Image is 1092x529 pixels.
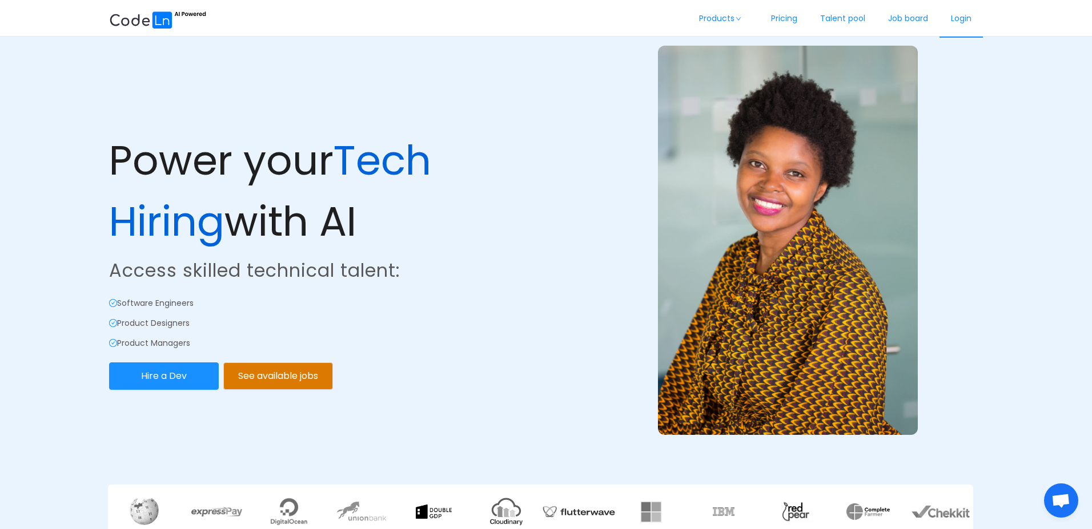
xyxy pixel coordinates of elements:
img: chekkit.0bccf985.webp [912,506,969,517]
img: 3JiQAAAAAABZABt8ruoJIq32+N62SQO0hFKGtpKBtqUKlH8dAofS56CJ7FppICrj1pHkAOPKAAA= [778,499,814,524]
img: gdp.f5de0a9d.webp [416,504,452,519]
i: icon: check-circle [109,299,117,307]
div: Open chat [1044,483,1078,518]
img: express.25241924.webp [191,507,242,516]
img: example [658,46,918,435]
p: Product Managers [109,337,544,349]
button: See available jobs [223,362,333,390]
i: icon: check-circle [109,319,117,327]
i: icon: check-circle [109,339,117,347]
p: Power your with AI [109,130,544,252]
img: wikipedia.924a3bd0.webp [130,498,159,524]
img: ibm.f019ecc1.webp [713,507,734,516]
img: xNYAAAAAA= [846,503,890,520]
p: Software Engineers [109,297,544,309]
p: Access skilled technical talent: [109,257,544,284]
i: icon: down [735,16,742,22]
img: ai.87e98a1d.svg [109,10,206,29]
img: fq4AAAAAAAAAAA= [640,501,662,523]
button: Hire a Dev [109,362,219,390]
p: Product Designers [109,317,544,329]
